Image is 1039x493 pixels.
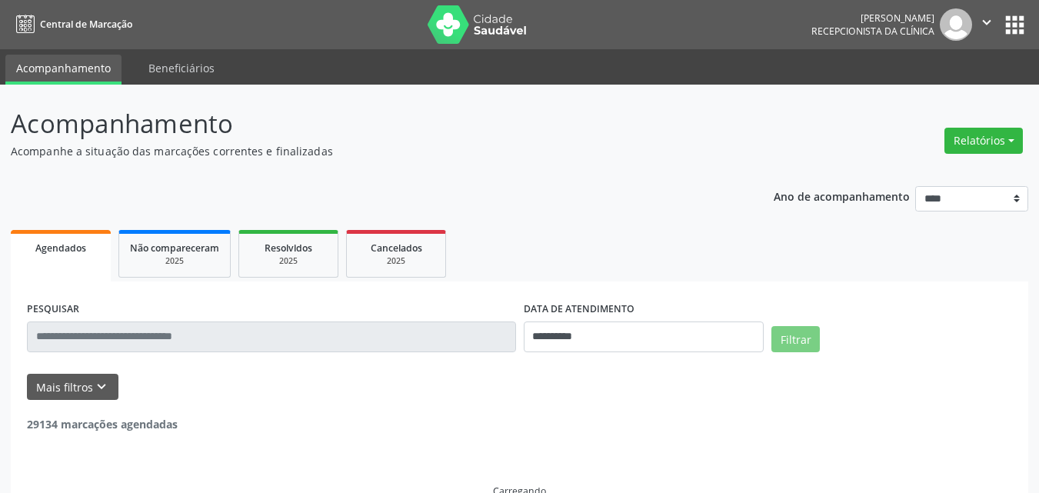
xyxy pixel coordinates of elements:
[944,128,1023,154] button: Relatórios
[5,55,122,85] a: Acompanhamento
[940,8,972,41] img: img
[35,242,86,255] span: Agendados
[1001,12,1028,38] button: apps
[138,55,225,82] a: Beneficiários
[811,12,934,25] div: [PERSON_NAME]
[771,326,820,352] button: Filtrar
[40,18,132,31] span: Central de Marcação
[27,417,178,431] strong: 29134 marcações agendadas
[130,255,219,267] div: 2025
[972,8,1001,41] button: 
[774,186,910,205] p: Ano de acompanhamento
[358,255,435,267] div: 2025
[130,242,219,255] span: Não compareceram
[27,374,118,401] button: Mais filtroskeyboard_arrow_down
[371,242,422,255] span: Cancelados
[11,143,723,159] p: Acompanhe a situação das marcações correntes e finalizadas
[250,255,327,267] div: 2025
[524,298,634,321] label: DATA DE ATENDIMENTO
[811,25,934,38] span: Recepcionista da clínica
[93,378,110,395] i: keyboard_arrow_down
[11,12,132,37] a: Central de Marcação
[265,242,312,255] span: Resolvidos
[27,298,79,321] label: PESQUISAR
[11,105,723,143] p: Acompanhamento
[978,14,995,31] i: 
